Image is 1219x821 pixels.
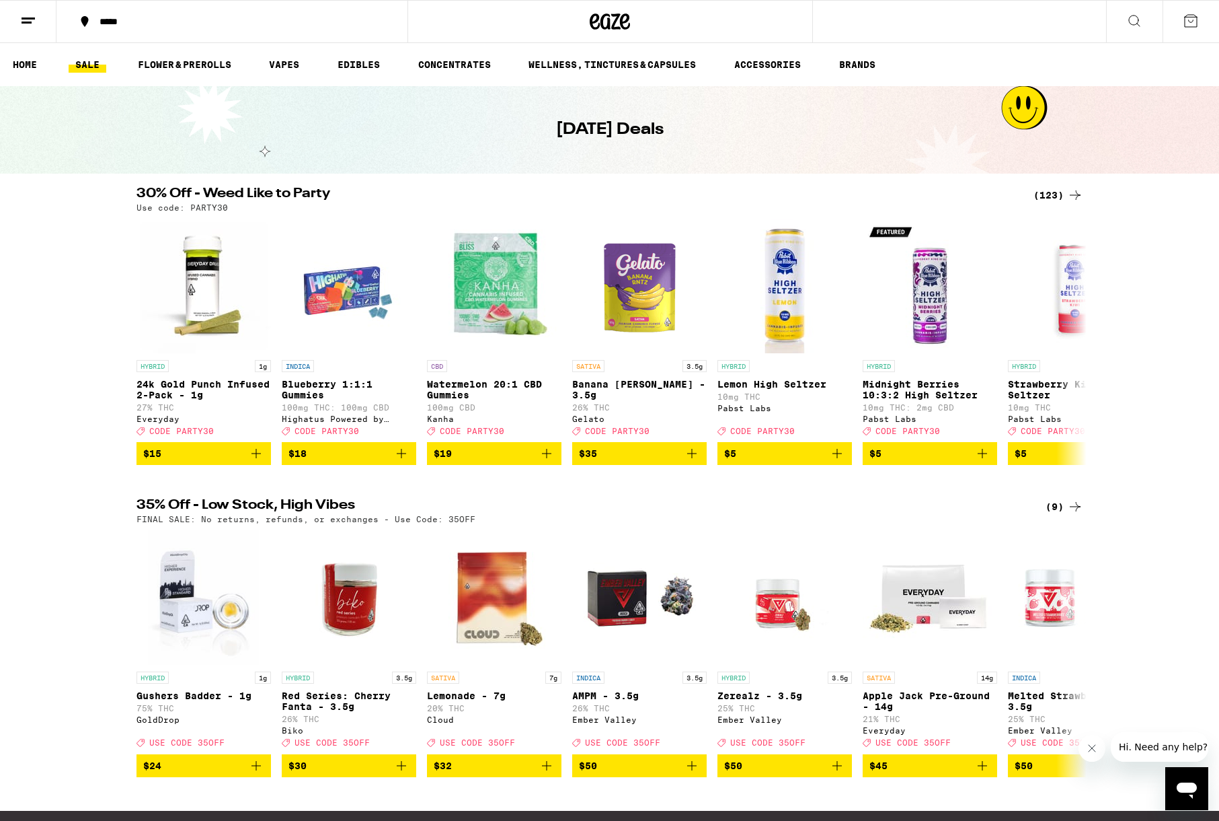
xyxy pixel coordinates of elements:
div: Everyday [136,415,271,423]
p: 27% THC [136,403,271,412]
img: Ember Valley - Zerealz - 3.5g [717,530,852,665]
h2: 35% Off - Low Stock, High Vibes [136,499,1017,515]
span: $32 [434,760,452,771]
p: Red Series: Cherry Fanta - 3.5g [282,690,416,712]
p: HYBRID [136,672,169,684]
p: Blueberry 1:1:1 Gummies [282,379,416,400]
p: Apple Jack Pre-Ground - 14g [863,690,997,712]
a: Open page for Lemonade - 7g from Cloud [427,530,561,754]
span: $35 [579,448,597,459]
button: Add to bag [572,754,707,777]
p: 21% THC [863,715,997,723]
a: Open page for Apple Jack Pre-Ground - 14g from Everyday [863,530,997,754]
img: Gelato - Banana Runtz - 3.5g [572,219,707,353]
div: Highatus Powered by Cannabiotix [282,415,416,423]
button: Add to bag [1008,754,1142,777]
a: HOME [6,57,44,73]
p: 1g [255,360,271,372]
a: Open page for Zerealz - 3.5g from Ember Valley [717,530,852,754]
span: $19 [434,448,452,459]
h2: 30% Off - Weed Like to Party [136,187,1017,203]
p: 25% THC [1008,715,1142,723]
p: Lemon High Seltzer [717,379,852,390]
span: USE CODE 35OFF [149,739,225,748]
a: EDIBLES [331,57,387,73]
p: Use code: PARTY30 [136,203,228,212]
div: Biko [282,726,416,735]
p: 3.5g [682,360,707,372]
a: VAPES [262,57,306,73]
a: Open page for Blueberry 1:1:1 Gummies from Highatus Powered by Cannabiotix [282,219,416,442]
button: Add to bag [717,442,852,465]
p: HYBRID [282,672,314,684]
span: USE CODE 35OFF [440,739,515,748]
img: Ember Valley - AMPM - 3.5g [572,530,707,665]
div: Ember Valley [572,715,707,724]
a: CONCENTRATES [411,57,498,73]
div: Gelato [572,415,707,423]
img: Ember Valley - Melted Strawberries - 3.5g [1008,530,1142,665]
span: $5 [1015,448,1027,459]
button: Add to bag [572,442,707,465]
div: GoldDrop [136,715,271,724]
span: CODE PARTY30 [585,427,650,435]
button: Add to bag [863,442,997,465]
a: FLOWER & PREROLLS [131,57,238,73]
p: 75% THC [136,704,271,713]
p: FINAL SALE: No returns, refunds, or exchanges - Use Code: 35OFF [136,515,475,524]
span: CODE PARTY30 [440,427,504,435]
a: Open page for 24k Gold Punch Infused 2-Pack - 1g from Everyday [136,219,271,442]
p: 26% THC [282,715,416,723]
p: Banana [PERSON_NAME] - 3.5g [572,379,707,400]
a: WELLNESS, TINCTURES & CAPSULES [522,57,703,73]
img: Kanha - Watermelon 20:1 CBD Gummies [427,219,561,353]
p: 26% THC [572,704,707,713]
span: CODE PARTY30 [149,427,214,435]
div: Pabst Labs [1008,415,1142,423]
button: Add to bag [427,442,561,465]
p: 10mg THC [717,392,852,401]
p: Midnight Berries 10:3:2 High Seltzer [863,379,997,400]
a: (123) [1033,187,1083,203]
p: 3.5g [828,672,852,684]
p: 3.5g [392,672,416,684]
span: CODE PARTY30 [294,427,359,435]
div: Everyday [863,726,997,735]
a: Open page for Red Series: Cherry Fanta - 3.5g from Biko [282,530,416,754]
h1: [DATE] Deals [556,118,664,141]
p: Gushers Badder - 1g [136,690,271,701]
p: 20% THC [427,704,561,713]
iframe: Close message [1078,735,1105,762]
a: Open page for Strawberry Kiwi High Seltzer from Pabst Labs [1008,219,1142,442]
img: Everyday - Apple Jack Pre-Ground - 14g [863,530,997,665]
button: Add to bag [136,442,271,465]
img: Everyday - 24k Gold Punch Infused 2-Pack - 1g [136,219,271,353]
span: CODE PARTY30 [1021,427,1085,435]
span: $50 [579,760,597,771]
img: GoldDrop - Gushers Badder - 1g [148,530,259,665]
p: Lemonade - 7g [427,690,561,701]
p: Strawberry Kiwi High Seltzer [1008,379,1142,400]
p: HYBRID [136,360,169,372]
button: Add to bag [282,442,416,465]
p: INDICA [572,672,604,684]
div: Kanha [427,415,561,423]
span: USE CODE 35OFF [730,739,805,748]
button: Add to bag [136,754,271,777]
p: 10mg THC [1008,403,1142,412]
p: AMPM - 3.5g [572,690,707,701]
a: SALE [69,57,106,73]
span: CODE PARTY30 [875,427,940,435]
p: SATIVA [863,672,895,684]
span: $50 [1015,760,1033,771]
button: Add to bag [427,754,561,777]
span: $5 [869,448,881,459]
button: Add to bag [1008,442,1142,465]
div: Pabst Labs [863,415,997,423]
a: Open page for Lemon High Seltzer from Pabst Labs [717,219,852,442]
img: Biko - Red Series: Cherry Fanta - 3.5g [282,530,416,665]
span: $30 [288,760,307,771]
p: SATIVA [427,672,459,684]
